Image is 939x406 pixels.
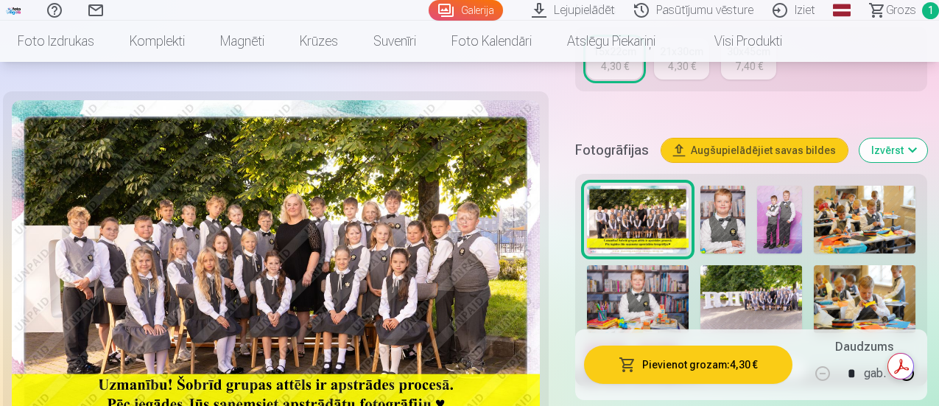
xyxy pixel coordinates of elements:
button: Pievienot grozam:4,30 € [584,346,792,384]
img: /fa1 [6,6,22,15]
span: 1 [922,2,939,19]
a: Magnēti [203,21,282,62]
h5: Fotogrāfijas [575,140,650,161]
a: Foto kalendāri [434,21,549,62]
a: Krūzes [282,21,356,62]
h5: Daudzums [835,338,893,356]
div: 4,30 € [601,59,629,74]
div: gab. [864,356,886,391]
a: Suvenīri [356,21,434,62]
div: 4,30 € [668,59,696,74]
a: Komplekti [112,21,203,62]
div: 7,40 € [735,59,763,74]
button: Augšupielādējiet savas bildes [661,139,848,162]
a: Visi produkti [673,21,800,62]
a: Atslēgu piekariņi [549,21,673,62]
span: Grozs [886,1,916,19]
button: Izvērst [859,139,927,162]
